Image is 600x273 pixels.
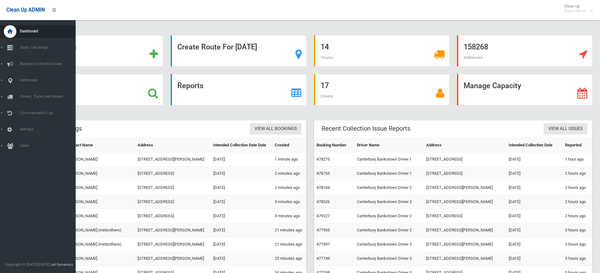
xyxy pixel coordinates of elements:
th: Address [424,138,506,152]
small: Super Admin [564,9,586,13]
th: Address [135,138,211,152]
td: Canterbury Bankstown Driver 2 [354,223,424,237]
td: Canterbury Bankstown Driver 2 [354,237,424,252]
td: [DATE] [506,237,563,252]
td: [DATE] [506,195,563,209]
td: 3 hours ago [563,252,592,266]
th: Contact Name [65,138,135,152]
span: Booking Collection Issues [18,62,80,66]
td: 3 hours ago [563,237,592,252]
span: Clean Up ADMIN [6,7,45,13]
td: [PERSON_NAME] (mirbrothers) [65,223,135,237]
td: [STREET_ADDRESS] [135,181,211,195]
td: [PERSON_NAME] [65,252,135,266]
span: Settings [18,127,80,132]
td: 2 minutes ago [272,181,306,195]
td: 3 minutes ago [272,195,306,209]
td: [STREET_ADDRESS][PERSON_NAME] [424,252,506,266]
a: 478763 [317,171,330,176]
td: [PERSON_NAME] [65,152,135,167]
th: Created [272,138,306,152]
td: [DATE] [211,237,272,252]
a: Reports [171,74,306,105]
td: [STREET_ADDRESS][PERSON_NAME] [135,152,211,167]
td: Canterbury Bankstown Driver 2 [354,209,424,223]
td: [DATE] [506,167,563,181]
td: [STREET_ADDRESS][PERSON_NAME] [424,237,506,252]
td: [DATE] [211,209,272,223]
td: [STREET_ADDRESS][PERSON_NAME] [424,195,506,209]
header: Recent Collection Issue Reports [314,122,418,135]
a: 17 Drivers [314,74,449,105]
td: [STREET_ADDRESS][PERSON_NAME] [135,252,211,266]
strong: Create Route For [DATE] [177,43,257,51]
a: 478275 [317,157,330,162]
strong: Reports [177,81,203,90]
th: Intended Collection Date [506,138,563,152]
td: [PERSON_NAME] [65,195,135,209]
td: [PERSON_NAME] [65,209,135,223]
td: 1 minute ago [272,152,306,167]
td: [STREET_ADDRESS] [424,152,506,167]
span: Clean Up [561,4,592,13]
td: 21 minutes ago [272,223,306,237]
td: 2 minutes ago [272,167,306,181]
td: [STREET_ADDRESS] [424,167,506,181]
td: [DATE] [211,223,272,237]
strong: 158268 [464,43,488,51]
td: 1 hour ago [563,152,592,167]
a: Add Booking [28,35,163,66]
span: Dashboard [18,29,80,33]
td: [STREET_ADDRESS][PERSON_NAME] [424,223,506,237]
td: [STREET_ADDRESS][PERSON_NAME] [135,223,211,237]
td: 3 minutes ago [272,209,306,223]
td: Canterbury Bankstown Driver 3 [354,252,424,266]
td: 2 hours ago [563,209,592,223]
span: Tasks / Bookings [18,45,80,50]
span: Addresses [464,55,483,60]
td: [DATE] [211,167,272,181]
td: Canterbury Bankstown Driver 1 [354,167,424,181]
td: [PERSON_NAME] [65,167,135,181]
td: 21 minutes ago [272,237,306,252]
td: [DATE] [506,209,563,223]
td: [DATE] [211,181,272,195]
td: Canterbury Bankstown Driver 1 [354,152,424,167]
td: [STREET_ADDRESS] [135,167,211,181]
td: [DATE] [506,252,563,266]
a: 478526 [317,199,330,204]
span: Drivers, Trucks and Routes [18,94,80,99]
td: Canterbury Bankstown Driver 2 [354,181,424,195]
td: 2 hours ago [563,167,592,181]
td: 2 hours ago [563,181,592,195]
th: Driver Name [354,138,424,152]
a: Create Route For [DATE] [171,35,306,66]
a: 477749 [317,256,330,261]
span: Communication Log [18,111,80,115]
a: Search [28,74,163,105]
td: [DATE] [506,152,563,167]
td: [PERSON_NAME] (mirbrothers) [65,237,135,252]
td: Canterbury Bankstown Driver 2 [354,195,424,209]
td: [STREET_ADDRESS] [135,209,211,223]
span: Addresses [18,78,80,82]
td: 2 hours ago [563,195,592,209]
td: [STREET_ADDRESS] [424,209,506,223]
a: 158268 Addresses [457,35,592,66]
a: View All Issues [544,123,587,135]
td: 25 minutes ago [272,252,306,266]
td: [STREET_ADDRESS][PERSON_NAME] [135,237,211,252]
td: [STREET_ADDRESS][PERSON_NAME] [424,181,506,195]
span: Users [18,144,80,148]
td: [DATE] [506,181,563,195]
strong: Manage Capacity [464,81,521,90]
td: [DATE] [211,195,272,209]
strong: 17 [321,81,329,90]
strong: 14 [321,43,329,51]
strong: Jet Dynamics [50,262,73,267]
td: [STREET_ADDRESS] [135,195,211,209]
span: Copyright © [DATE]-[DATE] [5,262,49,267]
td: [DATE] [506,223,563,237]
a: 478104 [317,185,330,190]
span: Drivers [321,94,333,99]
